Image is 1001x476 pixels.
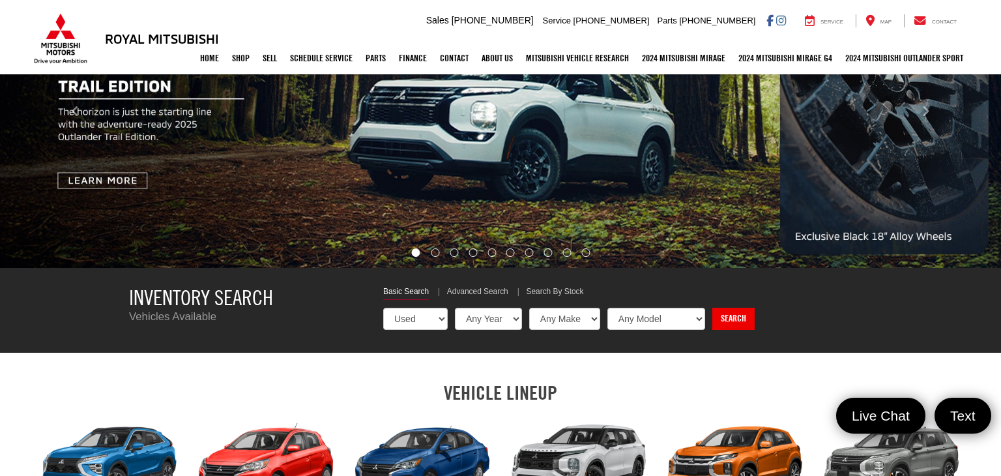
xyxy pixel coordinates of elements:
a: Map [856,14,901,27]
a: Shop [225,42,256,74]
a: Instagram: Click to visit our Instagram page [776,15,786,25]
a: Search By Stock [527,286,584,299]
span: Service [543,16,571,25]
li: Go to slide number 2. [431,248,439,257]
a: Parts: Opens in a new tab [359,42,392,74]
span: [PHONE_NUMBER] [452,15,534,25]
li: Go to slide number 4. [469,248,477,257]
li: Go to slide number 10. [582,248,590,257]
h2: VEHICLE LINEUP [31,382,970,404]
a: Finance [392,42,433,74]
span: Live Chat [845,407,916,424]
a: 2024 Mitsubishi Mirage G4 [732,42,839,74]
span: Sales [426,15,449,25]
span: [PHONE_NUMBER] [573,16,650,25]
a: Mitsubishi Vehicle Research [519,42,635,74]
li: Go to slide number 8. [544,248,553,257]
li: Go to slide number 6. [506,248,515,257]
a: Text [935,398,991,434]
a: Search [712,308,755,330]
a: Sell [256,42,283,74]
span: Text [944,407,982,424]
span: Contact [932,19,957,25]
li: Go to slide number 9. [563,248,572,257]
h3: Inventory Search [129,286,364,309]
select: Choose Year from the dropdown [455,308,522,330]
select: Choose Make from the dropdown [529,308,600,330]
img: Mitsubishi [31,13,90,64]
a: Basic Search [383,286,429,300]
p: Vehicles Available [129,309,364,325]
a: 2024 Mitsubishi Mirage [635,42,732,74]
a: Service [795,14,853,27]
select: Choose Vehicle Condition from the dropdown [383,308,448,330]
span: [PHONE_NUMBER] [679,16,755,25]
a: Live Chat [836,398,925,434]
a: Schedule Service: Opens in a new tab [283,42,359,74]
a: Contact [904,14,966,27]
li: Go to slide number 3. [450,248,458,257]
li: Go to slide number 5. [487,248,496,257]
span: Parts [657,16,676,25]
a: About Us [475,42,519,74]
a: Facebook: Click to visit our Facebook page [766,15,774,25]
span: Map [880,19,892,25]
select: Choose Model from the dropdown [607,308,705,330]
a: 2024 Mitsubishi Outlander SPORT [839,42,970,74]
li: Go to slide number 1. [411,248,420,257]
a: Contact [433,42,475,74]
h3: Royal Mitsubishi [105,31,219,46]
span: Service [820,19,843,25]
a: Advanced Search [447,286,508,299]
li: Go to slide number 7. [525,248,534,257]
a: Home [194,42,225,74]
